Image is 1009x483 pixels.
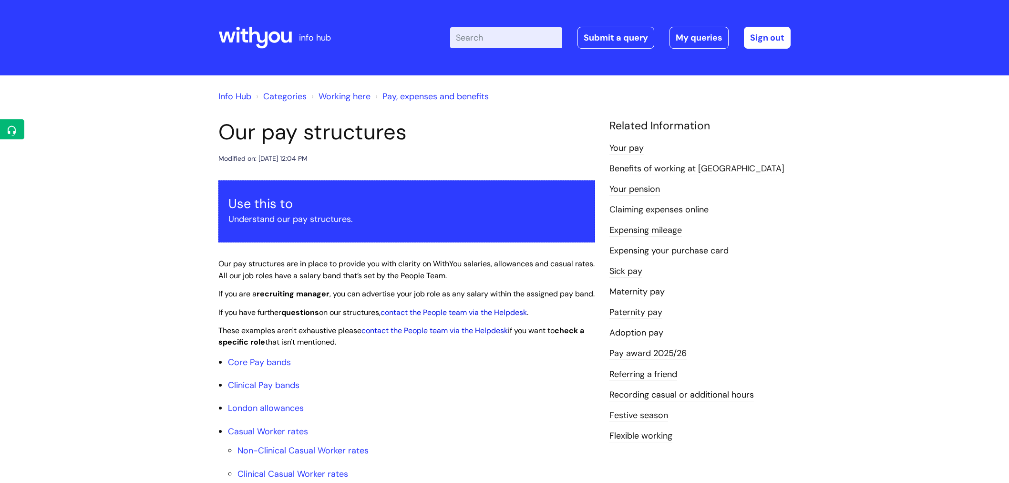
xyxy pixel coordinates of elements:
a: Expensing your purchase card [609,245,729,257]
p: Understand our pay structures. [228,211,585,227]
h3: Use this to [228,196,585,211]
a: Flexible working [609,430,672,442]
li: Working here [309,89,371,104]
a: Recording casual or additional hours [609,389,754,401]
span: If you are a , you can advertise your job role as any salary within the assigned pay band. [218,289,595,299]
div: Modified on: [DATE] 12:04 PM [218,153,308,165]
div: | - [450,27,791,49]
a: Working here [319,91,371,102]
a: contact the People team via the Helpdesk [381,307,527,317]
h4: Related Information [609,119,791,133]
input: Search [450,27,562,48]
li: Solution home [254,89,307,104]
a: Expensing mileage [609,224,682,237]
a: Sign out [744,27,791,49]
h1: Our pay structures [218,119,595,145]
a: Festive season [609,409,668,422]
strong: questions [281,307,319,317]
a: Your pay [609,142,644,155]
a: contact the People team via the Helpdesk [361,325,508,336]
a: Referring a friend [609,368,677,381]
a: My queries [669,27,729,49]
span: If you have further on our structures, . [218,307,528,317]
a: Paternity pay [609,306,662,319]
span: Our pay structures are in place to provide you with clarity on WithYou salaries, allowances and c... [218,259,595,281]
a: Categories [263,91,307,102]
a: Submit a query [577,27,654,49]
strong: recruiting manager [257,289,329,299]
a: Non-Clinical Casual Worker rates [237,445,369,456]
a: Benefits of working at [GEOGRAPHIC_DATA] [609,163,784,175]
a: Adoption pay [609,327,663,339]
a: Casual Worker rates [228,426,308,437]
a: London allowances [228,402,304,414]
a: Your pension [609,183,660,196]
a: Claiming expenses online [609,204,709,216]
a: Sick pay [609,265,642,278]
a: Pay, expenses and benefits [382,91,489,102]
a: Core Pay bands [228,357,291,368]
li: Pay, expenses and benefits [373,89,489,104]
a: Clinical Pay bands [228,379,299,391]
p: info hub [299,30,331,45]
a: Clinical Casual Worker rates [237,468,348,480]
a: Maternity pay [609,286,665,298]
a: Pay award 2025/26 [609,347,687,360]
span: These examples aren't exhaustive please if you want to that isn't mentioned. [218,325,584,347]
a: Info Hub [218,91,251,102]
